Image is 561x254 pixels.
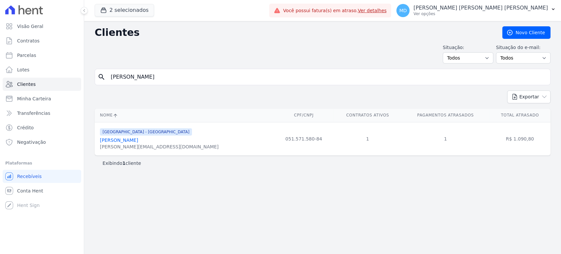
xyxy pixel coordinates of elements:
span: Lotes [17,66,30,73]
button: MD [PERSON_NAME] [PERSON_NAME] [PERSON_NAME] Ver opções [391,1,561,20]
span: [GEOGRAPHIC_DATA] - [GEOGRAPHIC_DATA] [100,128,192,136]
a: Recebíveis [3,170,81,183]
th: Nome [95,109,274,122]
a: [PERSON_NAME] [100,138,138,143]
span: Parcelas [17,52,36,59]
span: Minha Carteira [17,95,51,102]
a: Transferências [3,107,81,120]
a: Novo Cliente [502,26,550,39]
span: Clientes [17,81,35,88]
span: Você possui fatura(s) em atraso. [283,7,386,14]
div: Plataformas [5,159,79,167]
h2: Clientes [95,27,492,38]
th: Pagamentos Atrasados [402,109,489,122]
span: MD [399,8,407,13]
a: Conta Hent [3,184,81,197]
span: Visão Geral [17,23,43,30]
th: CPF/CNPJ [274,109,334,122]
a: Lotes [3,63,81,76]
button: Exportar [507,90,550,103]
a: Contratos [3,34,81,47]
p: Exibindo cliente [103,160,141,166]
span: Contratos [17,38,39,44]
input: Buscar por nome, CPF ou e-mail [107,70,548,84]
i: search [98,73,105,81]
a: Ver detalhes [358,8,387,13]
button: 2 selecionados [95,4,154,16]
a: Crédito [3,121,81,134]
span: Crédito [17,124,34,131]
b: 1 [122,161,126,166]
td: R$ 1.090,80 [489,122,550,155]
a: Clientes [3,78,81,91]
span: Conta Hent [17,188,43,194]
p: [PERSON_NAME] [PERSON_NAME] [PERSON_NAME] [413,5,548,11]
a: Parcelas [3,49,81,62]
label: Situação: [443,44,493,51]
a: Visão Geral [3,20,81,33]
td: 1 [402,122,489,155]
span: Recebíveis [17,173,42,180]
div: [PERSON_NAME][EMAIL_ADDRESS][DOMAIN_NAME] [100,143,219,150]
td: 1 [334,122,402,155]
th: Total Atrasado [489,109,550,122]
span: Negativação [17,139,46,145]
td: 051.571.580-84 [274,122,334,155]
a: Minha Carteira [3,92,81,105]
span: Transferências [17,110,50,116]
label: Situação do e-mail: [496,44,550,51]
th: Contratos Ativos [334,109,402,122]
p: Ver opções [413,11,548,16]
a: Negativação [3,136,81,149]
